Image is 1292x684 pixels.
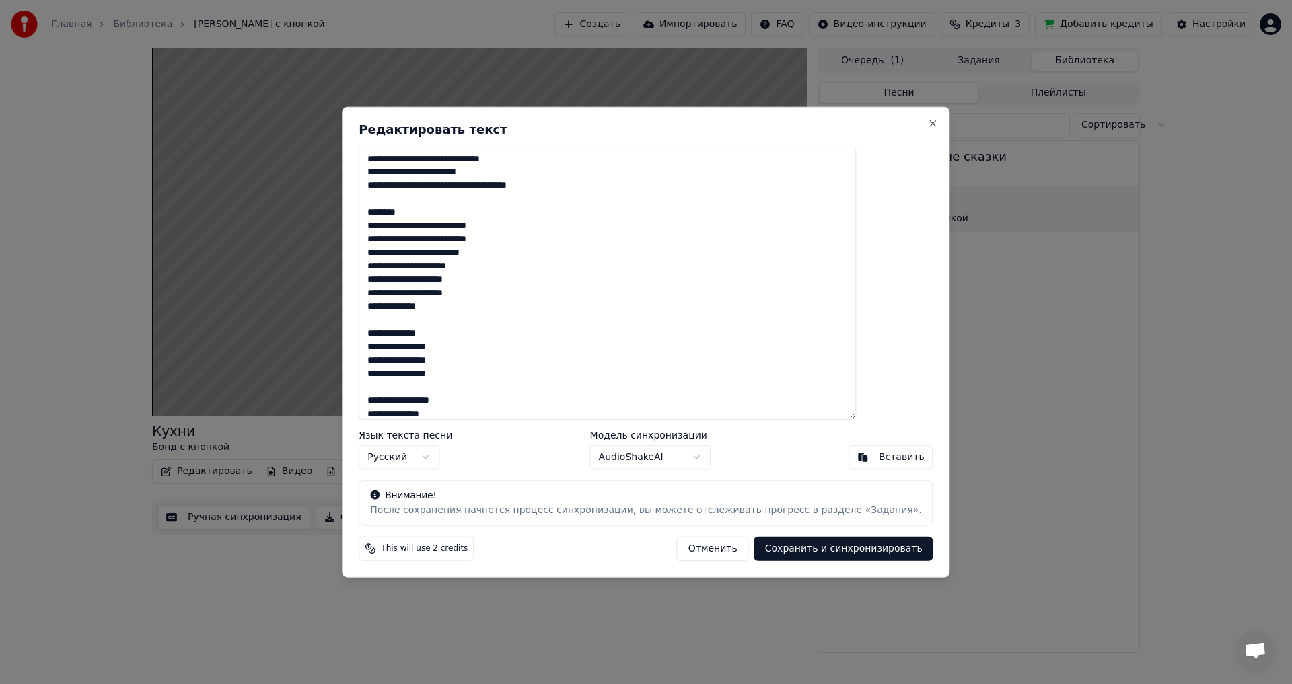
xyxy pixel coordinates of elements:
[370,489,921,502] div: Внимание!
[849,445,933,469] button: Вставить
[359,430,452,440] label: Язык текста песни
[754,537,933,561] button: Сохранить и синхронизировать
[370,504,921,517] div: После сохранения начнется процесс синхронизации, вы можете отслеживать прогресс в разделе «Задания».
[590,430,711,440] label: Модель синхронизации
[359,123,933,135] h2: Редактировать текст
[677,537,749,561] button: Отменить
[381,543,468,554] span: This will use 2 credits
[879,451,925,464] div: Вставить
